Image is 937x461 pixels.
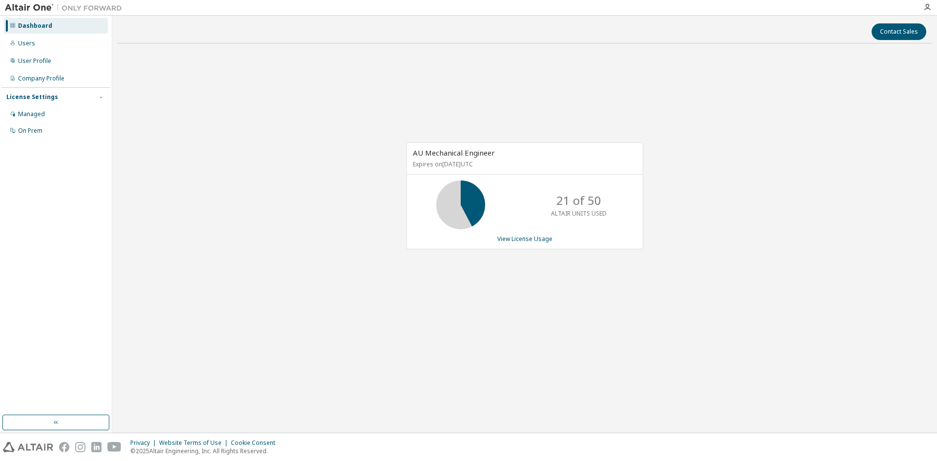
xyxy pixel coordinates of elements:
[130,447,281,455] p: © 2025 Altair Engineering, Inc. All Rights Reserved.
[18,22,52,30] div: Dashboard
[5,3,127,13] img: Altair One
[231,439,281,447] div: Cookie Consent
[18,57,51,65] div: User Profile
[413,160,634,168] p: Expires on [DATE] UTC
[497,235,552,243] a: View License Usage
[91,442,102,452] img: linkedin.svg
[18,110,45,118] div: Managed
[107,442,122,452] img: youtube.svg
[75,442,85,452] img: instagram.svg
[18,40,35,47] div: Users
[159,439,231,447] div: Website Terms of Use
[413,148,495,158] span: AU Mechanical Engineer
[556,192,601,209] p: 21 of 50
[130,439,159,447] div: Privacy
[3,442,53,452] img: altair_logo.svg
[59,442,69,452] img: facebook.svg
[551,209,607,218] p: ALTAIR UNITS USED
[18,127,42,135] div: On Prem
[872,23,926,40] button: Contact Sales
[6,93,58,101] div: License Settings
[18,75,64,82] div: Company Profile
